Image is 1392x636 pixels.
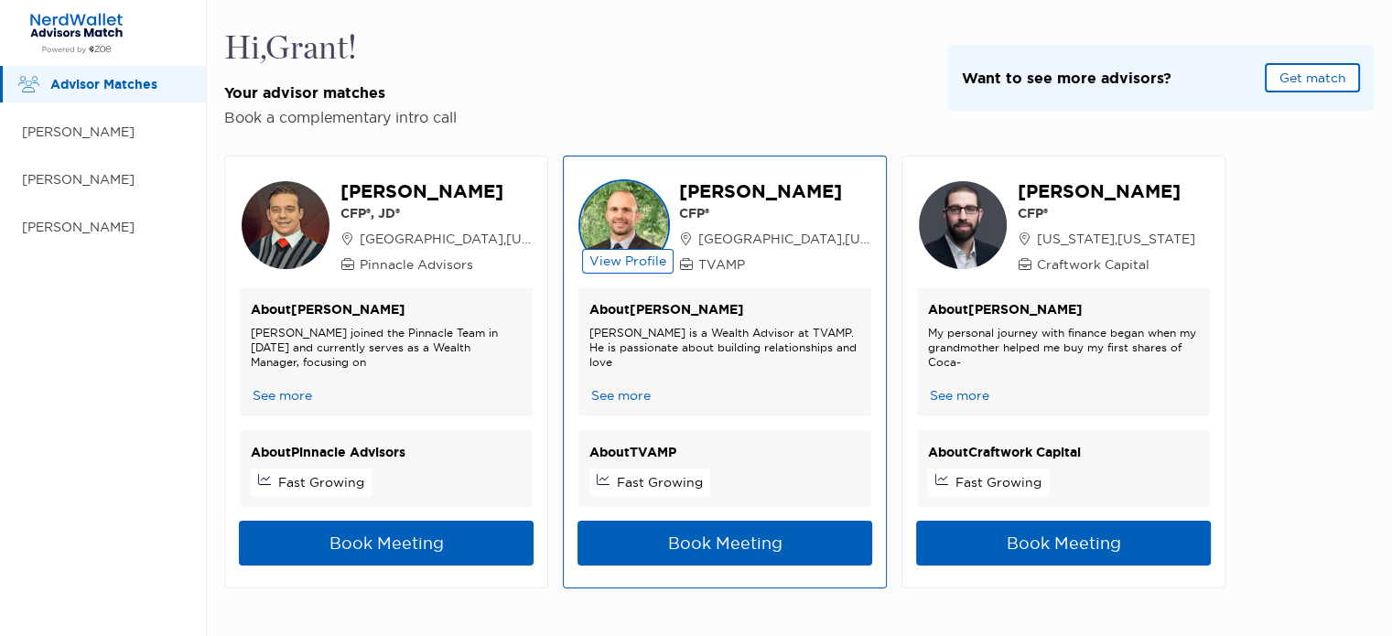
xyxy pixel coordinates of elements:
button: See more [589,386,653,405]
h3: Book a complementary intro call [224,108,457,126]
p: [PERSON_NAME] [22,168,188,191]
p: [PERSON_NAME] [22,121,188,144]
button: Get match [1265,63,1360,92]
p: About [PERSON_NAME] [251,298,522,321]
button: Book Meeting [577,521,872,566]
p: TVAMP [679,255,872,274]
p: [PERSON_NAME] [340,178,534,204]
img: advisor picture [240,179,331,271]
p: Want to see more advisors? [962,67,1171,90]
h2: Hi, Grant ! [224,29,457,69]
p: CFP®, JD® [340,204,534,222]
p: [GEOGRAPHIC_DATA] , [US_STATE] [679,230,872,248]
p: [PERSON_NAME] [1018,178,1195,204]
p: [PERSON_NAME] is a Wealth Advisor at TVAMP. He is passionate about building relationships and love [589,326,860,370]
button: See more [928,386,991,405]
p: About TVAMP [589,441,860,464]
button: advisor picture[PERSON_NAME]CFP® [US_STATE],[US_STATE] Craftwork Capital [917,178,1210,274]
p: Fast Growing [278,473,364,491]
p: My personal journey with finance began when my grandmother helped me buy my first shares of Coca- [928,326,1199,370]
button: Book Meeting [239,521,534,566]
p: About [PERSON_NAME] [928,298,1199,321]
button: View Profile [582,249,674,274]
p: Advisor Matches [50,73,188,96]
button: advisor picture[PERSON_NAME]CFP®, JD® [GEOGRAPHIC_DATA],[US_STATE] Pinnacle Advisors [240,178,533,274]
p: Fast Growing [955,473,1041,491]
h2: Your advisor matches [224,83,457,102]
img: advisor picture [578,179,670,271]
p: CFP® [679,204,872,222]
p: [PERSON_NAME] [679,178,872,204]
img: Zoe Financial [22,12,131,54]
p: [US_STATE] , [US_STATE] [1018,230,1195,248]
p: About [PERSON_NAME] [589,298,860,321]
p: About Craftwork Capital [928,441,1199,464]
p: Fast Growing [617,473,703,491]
p: About Pinnacle Advisors [251,441,522,464]
button: advisor pictureView Profile[PERSON_NAME]CFP® [GEOGRAPHIC_DATA],[US_STATE] TVAMP [578,178,871,274]
button: Book Meeting [916,521,1211,566]
p: [GEOGRAPHIC_DATA] , [US_STATE] [340,230,534,248]
p: Pinnacle Advisors [340,255,534,274]
p: [PERSON_NAME] joined the Pinnacle Team in [DATE] and currently serves as a Wealth Manager, focusi... [251,326,522,370]
button: See more [251,386,314,405]
p: CFP® [1018,204,1195,222]
p: Craftwork Capital [1018,255,1195,274]
img: advisor picture [917,179,1009,271]
p: [PERSON_NAME] [22,216,188,239]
